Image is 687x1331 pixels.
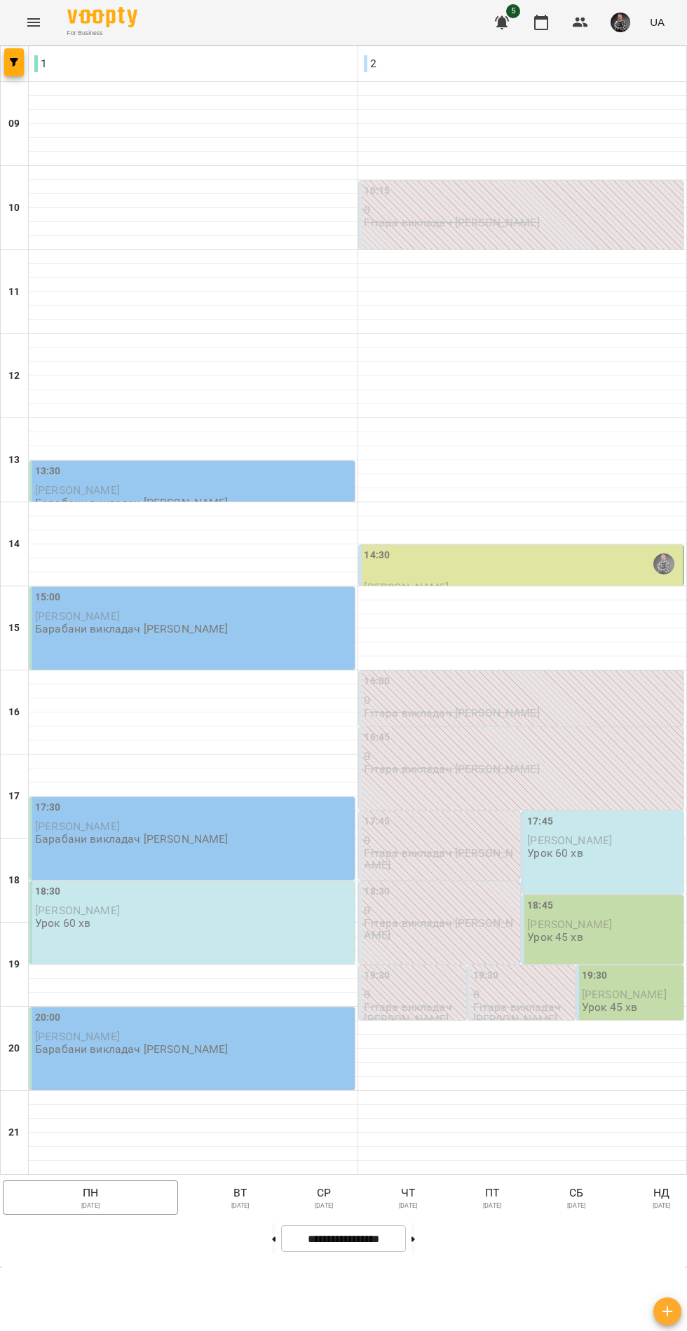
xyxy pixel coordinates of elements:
p: 0 [365,204,681,216]
label: 18:45 [527,898,553,913]
label: 17:45 [365,814,390,829]
p: [DATE] [315,1201,333,1211]
p: [DATE] [483,1201,501,1211]
p: Гітара викладач [PERSON_NAME] [365,763,540,775]
p: нд [644,1185,679,1201]
button: чт[DATE] [386,1180,430,1215]
p: 0 [365,988,463,1000]
span: [PERSON_NAME] [35,820,120,833]
label: 19:30 [582,968,608,984]
p: Гітара викладач [PERSON_NAME] [365,216,540,228]
label: 20:00 [35,1010,61,1026]
h6: 15 [8,621,20,636]
span: [PERSON_NAME] [365,581,449,594]
button: Menu [17,6,50,39]
p: 1 [34,55,47,72]
label: 16:00 [365,674,390,689]
p: [DATE] [231,1201,250,1211]
h6: 12 [8,368,20,384]
label: 13:30 [35,464,61,479]
label: 18:30 [365,884,390,899]
span: For Business [67,29,137,38]
p: Барабани викладач [PERSON_NAME] [35,1043,229,1055]
p: ср [308,1185,340,1201]
h6: 11 [8,284,20,300]
button: пн[DATE] [3,1180,178,1215]
p: [DATE] [399,1201,417,1211]
p: 0 [365,750,681,762]
p: пт [476,1185,508,1201]
p: вт [224,1185,256,1201]
p: Барабани викладач [PERSON_NAME] [35,623,229,635]
span: [PERSON_NAME] [35,904,120,917]
img: 9774cdb94cd07e2c046c34ee188bda8a.png [611,13,630,32]
p: Гітара викладач [PERSON_NAME] [473,1001,572,1026]
button: ср[DATE] [302,1180,346,1215]
span: [PERSON_NAME] [527,834,612,847]
p: 0 [365,694,681,706]
img: Максим [653,553,674,574]
p: [DATE] [567,1201,585,1211]
button: нд[DATE] [639,1180,684,1215]
p: Гітара викладач [PERSON_NAME] [365,1001,463,1026]
span: [PERSON_NAME] [582,988,667,1001]
p: Урок 45 хв [527,931,583,943]
button: пт[DATE] [470,1180,514,1215]
label: 18:30 [35,884,61,899]
h6: 17 [8,789,20,804]
span: 5 [506,4,520,18]
h6: 19 [8,957,20,972]
p: Гітара викладач [PERSON_NAME] [365,847,518,871]
h6: 10 [8,200,20,216]
p: Гітара викладач [PERSON_NAME] [365,917,518,942]
label: 19:30 [473,968,499,984]
button: UA [644,9,670,35]
label: 10:15 [365,184,390,199]
p: Барабани викладач [PERSON_NAME] [35,833,229,845]
span: [PERSON_NAME] [527,918,612,931]
label: 15:00 [35,590,61,605]
p: Урок 45 хв [582,1001,637,1013]
p: пн [14,1185,167,1201]
p: 0 [365,904,518,916]
button: вт[DATE] [219,1180,261,1215]
h6: 09 [8,116,20,132]
h6: 16 [8,705,20,720]
p: 0 [473,988,572,1000]
p: сб [560,1185,592,1201]
label: 19:30 [365,968,390,984]
label: 16:45 [365,730,390,745]
p: Урок 60 хв [35,917,90,929]
p: [DATE] [653,1201,671,1211]
p: 0 [365,834,518,846]
label: 17:30 [35,800,61,815]
p: Гітара викладач [PERSON_NAME] [365,707,540,719]
img: Voopty Logo [67,7,137,27]
h6: 13 [8,453,20,468]
span: [PERSON_NAME] [35,483,120,497]
span: [PERSON_NAME] [35,1030,120,1043]
p: Барабани викладач [PERSON_NAME] [35,497,229,509]
span: [PERSON_NAME] [35,609,120,623]
h6: 21 [8,1125,20,1140]
p: 2 [364,55,376,72]
button: сб[DATE] [555,1180,598,1215]
p: Урок 60 хв [527,847,583,859]
p: чт [392,1185,424,1201]
label: 14:30 [365,548,390,563]
span: UA [650,15,665,29]
h6: 14 [8,537,20,552]
label: 17:45 [527,814,553,829]
h6: 20 [8,1041,20,1056]
h6: 18 [8,873,20,888]
p: [DATE] [81,1201,100,1211]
